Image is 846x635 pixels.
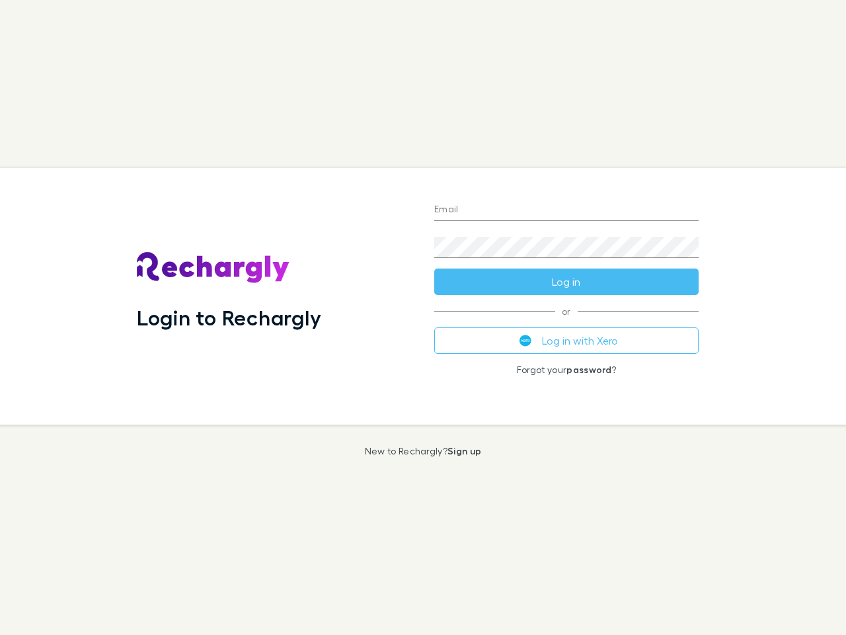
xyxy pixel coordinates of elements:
button: Log in with Xero [434,327,699,354]
a: Sign up [447,445,481,456]
img: Rechargly's Logo [137,252,290,284]
a: password [566,364,611,375]
button: Log in [434,269,699,295]
p: New to Rechargly? [365,446,482,456]
h1: Login to Rechargly [137,305,321,330]
img: Xero's logo [519,335,531,347]
p: Forgot your ? [434,364,699,375]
